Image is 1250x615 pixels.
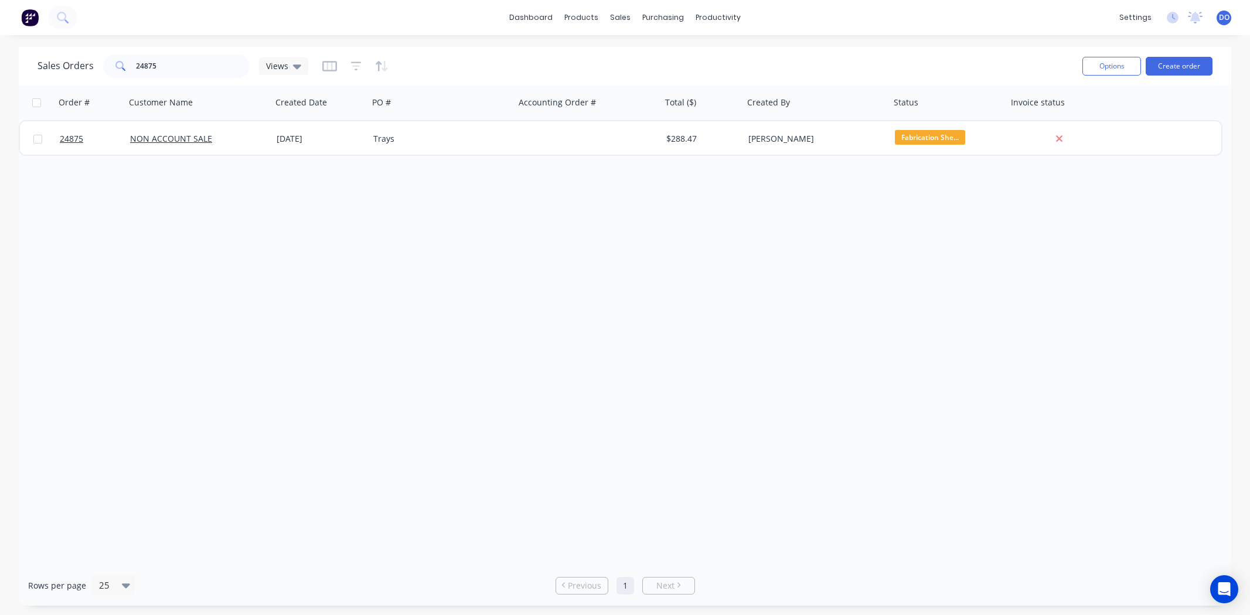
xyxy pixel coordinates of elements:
[1113,9,1157,26] div: settings
[1082,57,1141,76] button: Options
[617,577,634,594] a: Page 1 is your current page
[636,9,690,26] div: purchasing
[604,9,636,26] div: sales
[747,97,790,108] div: Created By
[665,97,696,108] div: Total ($)
[643,580,694,592] a: Next page
[372,97,391,108] div: PO #
[130,133,212,144] a: NON ACCOUNT SALE
[21,9,39,26] img: Factory
[59,97,90,108] div: Order #
[894,97,918,108] div: Status
[666,133,735,145] div: $288.47
[1011,97,1065,108] div: Invoice status
[1146,57,1212,76] button: Create order
[129,97,193,108] div: Customer Name
[60,133,83,145] span: 24875
[1219,12,1229,23] span: DO
[266,60,288,72] span: Views
[136,54,250,78] input: Search...
[690,9,747,26] div: productivity
[895,130,965,145] span: Fabrication She...
[60,121,130,156] a: 24875
[275,97,327,108] div: Created Date
[1210,575,1238,603] div: Open Intercom Messenger
[551,577,700,594] ul: Pagination
[568,580,601,592] span: Previous
[373,133,503,145] div: Trays
[656,580,675,592] span: Next
[28,580,86,592] span: Rows per page
[277,133,364,145] div: [DATE]
[503,9,558,26] a: dashboard
[38,60,94,71] h1: Sales Orders
[558,9,604,26] div: products
[519,97,596,108] div: Accounting Order #
[556,580,608,592] a: Previous page
[748,133,878,145] div: [PERSON_NAME]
